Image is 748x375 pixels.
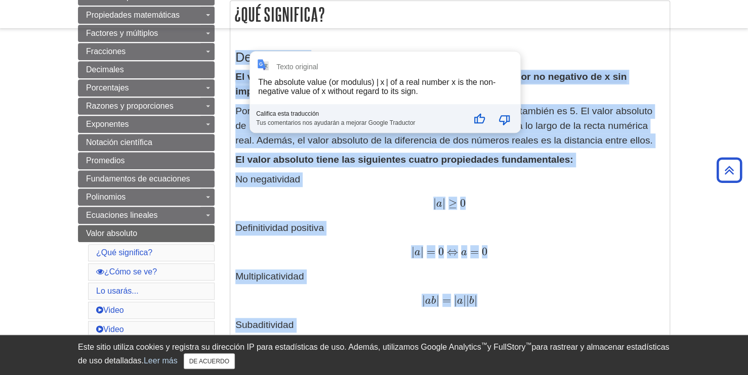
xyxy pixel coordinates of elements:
font: a [457,296,463,306]
font: 0 [482,245,487,258]
font: a [414,247,420,258]
font: b [469,296,474,306]
font: Valor absoluto [86,229,137,238]
div: Texto original [276,63,318,71]
a: Polinomios [78,189,215,206]
font: Definitividad positiva [235,222,324,233]
font: | [420,245,423,258]
font: ⇔ [447,245,458,258]
font: Fracciones [86,47,126,56]
font: y FullStory [487,343,526,351]
font: Decimales [86,65,124,74]
font: Video [103,306,124,314]
font: Exponentes [86,120,129,128]
a: Fundamentos de ecuaciones [78,170,215,187]
a: Exponentes [78,116,215,133]
font: a [425,296,431,306]
font: Polinomios [86,193,126,201]
a: Porcentajes [78,79,215,97]
a: Decimales [78,61,215,78]
a: ¿Qué significa? [96,248,152,257]
font: No negatividad [235,174,300,184]
font: Por ejemplo, el valor absoluto de 5 es 5, y el valor absoluto de −5 también es 5. El valor absolu... [235,106,652,146]
a: Promedios [78,152,215,169]
font: = [427,245,435,258]
font: | [411,245,414,258]
font: El valor absoluto (o módulo) | x | de un número real x es el valor no negativo de x sin importar ... [235,71,627,97]
font: = [442,294,451,307]
div: Califica esta traducción [256,110,464,117]
font: ™ [481,341,487,348]
font: Porcentajes [86,83,129,92]
font: | [454,294,457,307]
font: El valor absoluto tiene las siguientes cuatro propiedades fundamentales: [235,154,573,165]
a: Leer más [144,356,178,365]
font: para rastrear y almacenar estadísticas de uso detalladas. [78,343,669,365]
a: Ecuaciones lineales [78,207,215,224]
a: Video [96,306,124,314]
a: Razones y proporciones [78,98,215,115]
font: | [442,197,445,210]
font: Este sitio utiliza cookies y registra su dirección IP para estadísticas de uso. Además, utilizamo... [78,343,481,351]
div: The absolute value (or modulus) | x | of a real number x is the non-negative value of x without r... [258,78,495,96]
font: ¿Cómo se ve? [104,267,157,276]
a: Valor absoluto [78,225,215,242]
a: ¿Cómo se ve? [96,267,157,276]
a: Factores y múltiplos [78,25,215,42]
font: Fundamentos de ecuaciones [86,174,190,183]
button: Mala traducción [492,107,517,131]
a: Notación científica [78,134,215,151]
font: | [466,294,469,307]
button: Cerca [184,353,235,369]
font: a [436,199,442,209]
font: | [422,294,425,307]
font: | [474,294,477,307]
font: Video [103,325,124,334]
button: Buena traducción [467,107,491,131]
font: Factores y múltiplos [86,29,158,37]
div: Tus comentarios nos ayudarán a mejorar Google Traductor [256,117,464,126]
font: ™ [525,341,531,348]
font: Promedios [86,156,124,165]
font: | [433,197,436,210]
a: Video [96,325,124,334]
font: DE ACUERDO [189,358,229,365]
font: 0 [460,197,466,210]
font: Definiciones: [235,50,308,64]
a: Lo usarás... [96,287,139,295]
font: a [461,247,467,258]
a: Volver arriba [713,163,745,177]
font: | [436,294,439,307]
font: Notación científica [86,138,152,147]
font: Subaditividad [235,319,294,330]
font: Multiplicatividad [235,271,304,282]
font: = [470,245,479,258]
font: Razones y proporciones [86,102,174,110]
font: 0 [438,245,444,258]
font: | [463,294,466,307]
font: Ecuaciones lineales [86,211,157,219]
font: ≥ [448,197,457,210]
a: Fracciones [78,43,215,60]
font: b [431,296,436,306]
